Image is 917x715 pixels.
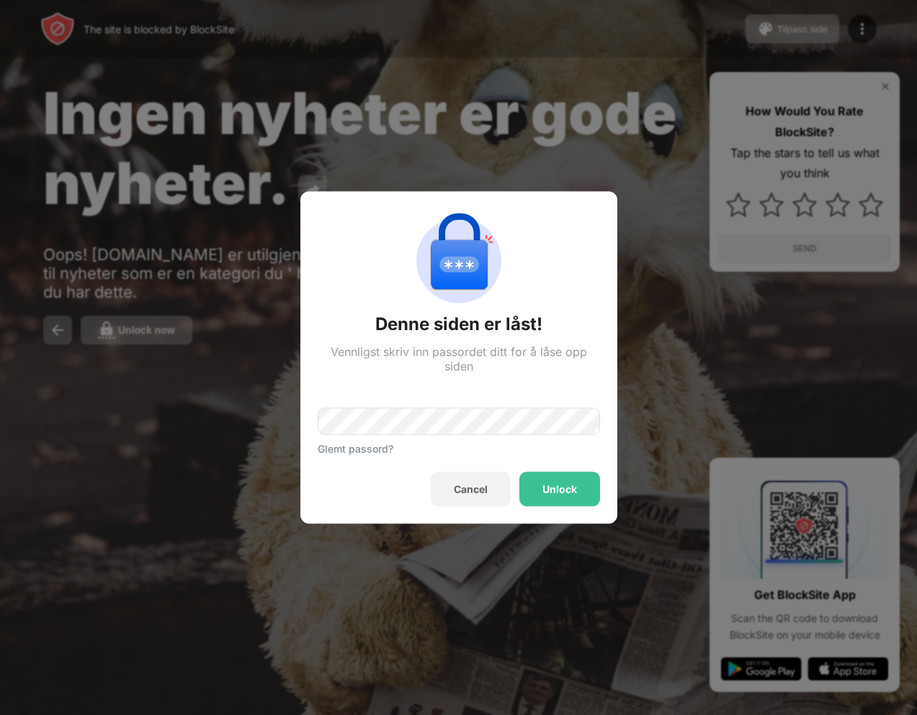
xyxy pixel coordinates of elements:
[375,313,542,336] div: Denne siden er låst!
[318,345,600,373] div: Vennligst skriv inn passordet ditt for å låse opp siden
[407,209,511,313] img: password-protection.svg
[318,443,393,455] div: Glemt passord?
[542,484,577,495] div: Unlock
[454,484,488,495] div: Cancel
